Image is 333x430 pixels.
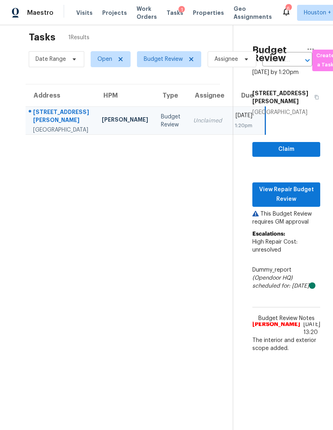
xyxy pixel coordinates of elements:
input: Search by address [262,54,290,66]
span: Budget Review Notes [254,314,319,322]
span: Projects [102,9,127,17]
span: Geo Assignments [234,5,272,21]
span: Assignee [214,55,238,63]
span: [DATE] 13:20 [303,322,320,335]
div: 1 [178,6,185,14]
span: The interior and exterior scope added. [252,336,320,352]
h2: Tasks [29,33,55,41]
span: Visits [76,9,93,17]
th: Assignee [187,84,228,107]
b: Escalations: [252,231,285,237]
span: Budget Review [144,55,183,63]
p: This Budget Review requires GM approval [252,210,320,226]
h5: [STREET_ADDRESS][PERSON_NAME] [252,89,309,105]
button: Copy Address [309,86,320,108]
span: Maestro [27,9,54,17]
button: Claim [252,142,320,157]
span: High Repair Cost: unresolved [252,239,297,253]
div: [GEOGRAPHIC_DATA] [33,126,89,134]
div: [DATE] by 1:20pm [252,68,299,76]
h2: Budget Review [252,46,301,62]
span: Date Range [36,55,66,63]
i: scheduled for: [DATE] [252,283,309,289]
th: HPM [95,84,155,107]
div: 6 [285,5,291,13]
span: View Repair Budget Review [259,185,314,204]
div: [GEOGRAPHIC_DATA] [252,108,320,116]
span: Properties [193,9,224,17]
div: Unclaimed [193,117,222,125]
span: Open [97,55,112,63]
div: Budget Review [161,113,180,129]
span: Claim [259,144,314,154]
span: Work Orders [137,5,157,21]
i: (Opendoor HQ) [252,275,293,281]
th: Due [228,84,266,107]
th: Type [155,84,187,107]
div: [STREET_ADDRESS][PERSON_NAME] [33,108,89,126]
th: Address [26,84,95,107]
button: View Repair Budget Review [252,182,320,207]
div: [PERSON_NAME] [102,116,148,126]
div: Dummy_report [252,266,320,290]
span: Tasks [166,10,183,16]
span: [PERSON_NAME] [252,320,300,336]
span: 1 Results [68,34,89,42]
button: Open [302,55,313,66]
